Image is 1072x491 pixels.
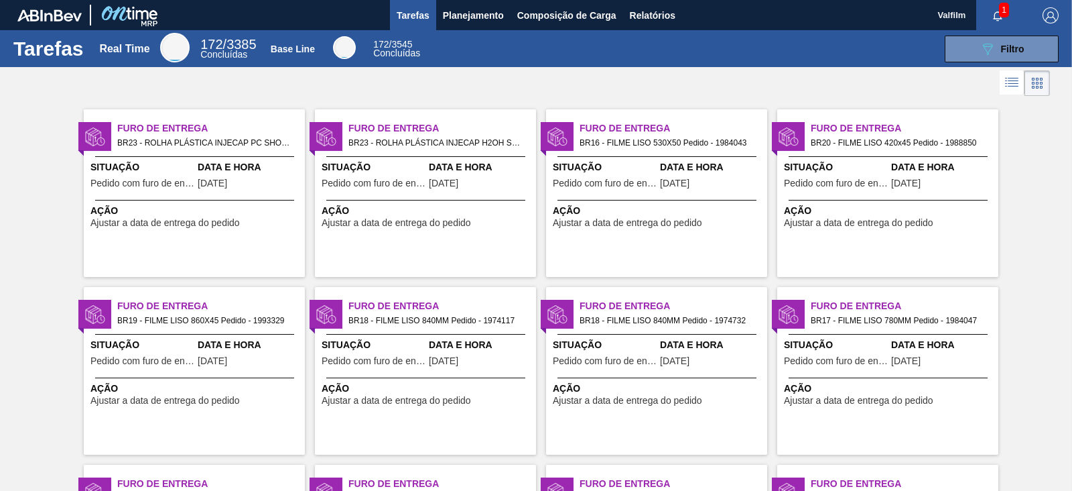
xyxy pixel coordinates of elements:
[200,49,247,60] span: Concluídas
[17,9,82,21] img: TNhmsLtSVTkK8tSr43FrP2fwEKptu5GPRR3wAAAABJRU5ErkJggg==
[553,396,702,406] span: Ajustar a data de entrega do pedido
[784,396,933,406] span: Ajustar a data de entrega do pedido
[397,7,429,23] span: Tarefas
[553,338,657,352] span: Situação
[784,218,933,228] span: Ajustar a data de entrega do pedido
[999,3,1009,17] span: 1
[811,121,998,135] span: Furo de Entrega
[322,204,533,218] span: Ação
[322,178,425,188] span: Pedido com furo de entrega
[553,356,657,366] span: Pedido com furo de entrega
[316,127,336,147] img: status
[580,135,756,150] span: BR16 - FILME LISO 530X50 Pedido - 1984043
[784,160,888,174] span: Situação
[429,338,533,352] span: Data e Hora
[779,127,799,147] img: status
[200,37,256,52] span: / 3385
[547,127,567,147] img: status
[553,178,657,188] span: Pedido com furo de entrega
[811,313,988,328] span: BR17 - FILME LISO 780MM Pedido - 1984047
[200,37,222,52] span: 172
[90,218,240,228] span: Ajustar a data de entrega do pedido
[90,396,240,406] span: Ajustar a data de entrega do pedido
[117,135,294,150] span: BR23 - ROLHA PLÁSTICA INJECAP PC SHORT Pedido - 1994847
[779,305,799,325] img: status
[891,178,921,188] span: 22/08/2025,
[429,356,458,366] span: 26/08/2025,
[348,121,536,135] span: Furo de Entrega
[660,356,689,366] span: 26/08/2025,
[117,299,305,313] span: Furo de Entrega
[85,305,105,325] img: status
[443,7,504,23] span: Planejamento
[348,313,525,328] span: BR18 - FILME LISO 840MM Pedido - 1974117
[891,160,995,174] span: Data e Hora
[1024,70,1050,96] div: Visão em Cards
[348,135,525,150] span: BR23 - ROLHA PLÁSTICA INJECAP H2OH SHORT Pedido - 1994846
[160,33,190,62] div: Real Time
[517,7,616,23] span: Composição de Carga
[891,338,995,352] span: Data e Hora
[553,204,764,218] span: Ação
[99,43,149,55] div: Real Time
[784,178,888,188] span: Pedido com furo de entrega
[333,36,356,59] div: Base Line
[271,44,315,54] div: Base Line
[373,39,412,50] span: / 3545
[630,7,675,23] span: Relatórios
[811,477,998,491] span: Furo de Entrega
[784,382,995,396] span: Ação
[660,338,764,352] span: Data e Hora
[198,356,227,366] span: 22/08/2025,
[322,356,425,366] span: Pedido com furo de entrega
[660,160,764,174] span: Data e Hora
[90,356,194,366] span: Pedido com furo de entrega
[198,338,301,352] span: Data e Hora
[1043,7,1059,23] img: Logout
[90,338,194,352] span: Situação
[322,382,533,396] span: Ação
[429,178,458,188] span: 28/08/2025,
[811,135,988,150] span: BR20 - FILME LISO 420x45 Pedido - 1988850
[316,305,336,325] img: status
[373,39,389,50] span: 172
[373,48,420,58] span: Concluídas
[200,39,256,59] div: Real Time
[784,356,888,366] span: Pedido com furo de entrega
[198,178,227,188] span: 28/08/2025,
[348,477,536,491] span: Furo de Entrega
[784,338,888,352] span: Situação
[85,127,105,147] img: status
[90,382,301,396] span: Ação
[322,338,425,352] span: Situação
[429,160,533,174] span: Data e Hora
[322,160,425,174] span: Situação
[322,218,471,228] span: Ajustar a data de entrega do pedido
[580,477,767,491] span: Furo de Entrega
[553,382,764,396] span: Ação
[580,313,756,328] span: BR18 - FILME LISO 840MM Pedido - 1974732
[373,40,420,58] div: Base Line
[976,6,1019,25] button: Notificações
[13,41,84,56] h1: Tarefas
[580,121,767,135] span: Furo de Entrega
[1001,44,1024,54] span: Filtro
[90,160,194,174] span: Situação
[547,305,567,325] img: status
[784,204,995,218] span: Ação
[580,299,767,313] span: Furo de Entrega
[348,299,536,313] span: Furo de Entrega
[553,160,657,174] span: Situação
[811,299,998,313] span: Furo de Entrega
[198,160,301,174] span: Data e Hora
[1000,70,1024,96] div: Visão em Lista
[90,178,194,188] span: Pedido com furo de entrega
[553,218,702,228] span: Ajustar a data de entrega do pedido
[945,36,1059,62] button: Filtro
[891,356,921,366] span: 19/08/2025,
[322,396,471,406] span: Ajustar a data de entrega do pedido
[117,121,305,135] span: Furo de Entrega
[117,477,305,491] span: Furo de Entrega
[660,178,689,188] span: 22/08/2025,
[90,204,301,218] span: Ação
